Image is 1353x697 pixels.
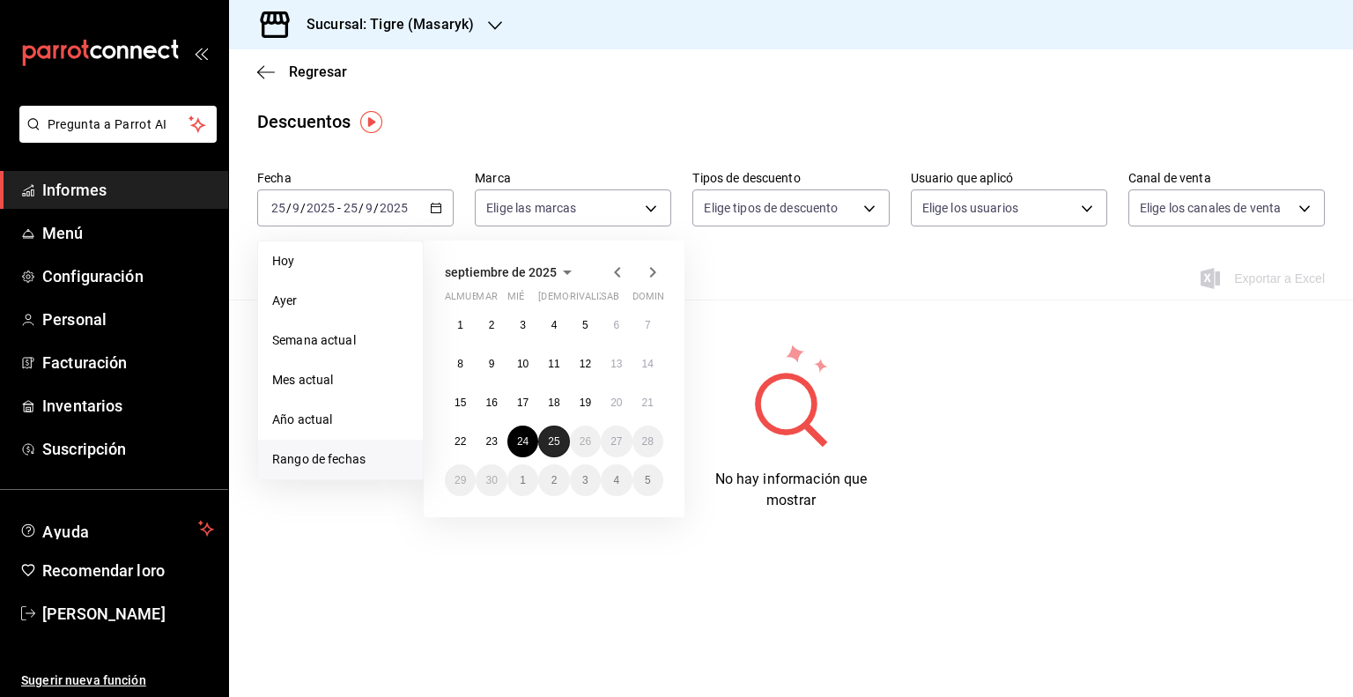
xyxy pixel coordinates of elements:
button: 1 de octubre de 2025 [507,464,538,496]
button: 13 de septiembre de 2025 [601,348,632,380]
font: 29 [455,474,466,486]
font: [PERSON_NAME] [42,604,166,623]
font: 6 [613,319,619,331]
font: Ayuda [42,523,90,541]
abbr: miércoles [507,291,524,309]
font: Tipos de descuento [692,171,800,185]
abbr: 24 de septiembre de 2025 [517,435,529,448]
abbr: 7 de septiembre de 2025 [645,319,651,331]
font: 10 [517,358,529,370]
font: [DEMOGRAPHIC_DATA] [538,291,642,302]
font: / [359,201,364,215]
button: 27 de septiembre de 2025 [601,426,632,457]
abbr: 10 de septiembre de 2025 [517,358,529,370]
abbr: viernes [570,291,618,309]
font: 22 [455,435,466,448]
font: Recomendar loro [42,561,165,580]
font: Pregunta a Parrot AI [48,117,167,131]
font: 25 [548,435,559,448]
font: rivalizar [570,291,618,302]
abbr: 3 de octubre de 2025 [582,474,588,486]
button: 14 de septiembre de 2025 [632,348,663,380]
font: 3 [520,319,526,331]
font: 20 [610,397,622,409]
button: 19 de septiembre de 2025 [570,387,601,419]
button: 3 de septiembre de 2025 [507,309,538,341]
font: Personal [42,310,107,329]
font: 3 [582,474,588,486]
font: mar [476,291,497,302]
abbr: lunes [445,291,497,309]
button: 17 de septiembre de 2025 [507,387,538,419]
font: 5 [645,474,651,486]
abbr: 19 de septiembre de 2025 [580,397,591,409]
font: Menú [42,224,84,242]
font: 4 [613,474,619,486]
abbr: 25 de septiembre de 2025 [548,435,559,448]
button: abrir_cajón_menú [194,46,208,60]
font: Suscripción [42,440,126,458]
button: 20 de septiembre de 2025 [601,387,632,419]
abbr: 22 de septiembre de 2025 [455,435,466,448]
abbr: 28 de septiembre de 2025 [642,435,654,448]
font: septiembre de 2025 [445,265,557,279]
abbr: 26 de septiembre de 2025 [580,435,591,448]
abbr: 20 de septiembre de 2025 [610,397,622,409]
font: No hay información que mostrar [715,471,868,508]
font: Descuentos [257,111,351,132]
button: 10 de septiembre de 2025 [507,348,538,380]
font: 28 [642,435,654,448]
font: 12 [580,358,591,370]
font: dominio [632,291,675,302]
font: 23 [485,435,497,448]
abbr: 5 de septiembre de 2025 [582,319,588,331]
font: / [286,201,292,215]
abbr: sábado [601,291,619,309]
abbr: 30 de septiembre de 2025 [485,474,497,486]
button: Regresar [257,63,347,80]
button: Pregunta a Parrot AI [19,106,217,143]
font: 8 [457,358,463,370]
font: Elige los usuarios [922,201,1018,215]
abbr: 21 de septiembre de 2025 [642,397,654,409]
abbr: 12 de septiembre de 2025 [580,358,591,370]
font: 27 [610,435,622,448]
button: 5 de octubre de 2025 [632,464,663,496]
input: -- [343,201,359,215]
abbr: 4 de septiembre de 2025 [551,319,558,331]
font: almuerzo [445,291,497,302]
font: 14 [642,358,654,370]
abbr: 8 de septiembre de 2025 [457,358,463,370]
font: Ayer [272,293,298,308]
font: 4 [551,319,558,331]
button: 28 de septiembre de 2025 [632,426,663,457]
button: 6 de septiembre de 2025 [601,309,632,341]
font: Sugerir nueva función [21,673,146,687]
font: Sucursal: Tigre (Masaryk) [307,16,474,33]
a: Pregunta a Parrot AI [12,128,217,146]
button: 30 de septiembre de 2025 [476,464,506,496]
font: 21 [642,397,654,409]
abbr: 23 de septiembre de 2025 [485,435,497,448]
button: 23 de septiembre de 2025 [476,426,506,457]
font: Inventarios [42,397,122,415]
input: -- [292,201,300,215]
img: Marcador de información sobre herramientas [360,111,382,133]
font: 13 [610,358,622,370]
font: Elige los canales de venta [1140,201,1281,215]
font: 1 [457,319,463,331]
button: septiembre de 2025 [445,262,578,283]
font: Usuario que aplicó [911,171,1013,185]
font: / [373,201,379,215]
abbr: 13 de septiembre de 2025 [610,358,622,370]
button: 8 de septiembre de 2025 [445,348,476,380]
abbr: 14 de septiembre de 2025 [642,358,654,370]
font: Fecha [257,171,292,185]
font: Canal de venta [1128,171,1211,185]
button: 29 de septiembre de 2025 [445,464,476,496]
font: / [300,201,306,215]
input: ---- [379,201,409,215]
abbr: 4 de octubre de 2025 [613,474,619,486]
font: mié [507,291,524,302]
